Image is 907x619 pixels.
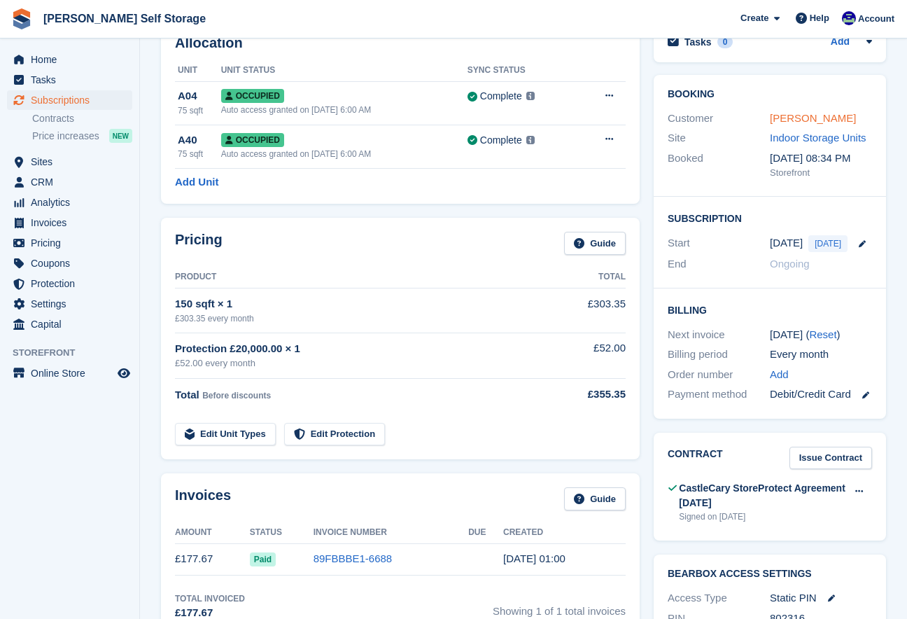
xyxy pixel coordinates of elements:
[564,487,626,510] a: Guide
[31,294,115,314] span: Settings
[668,256,770,272] div: End
[175,232,223,255] h2: Pricing
[11,8,32,29] img: stora-icon-8386f47178a22dfd0bd8f6a31ec36ba5ce8667c1dd55bd0f319d3a0aa187defe.svg
[668,447,723,470] h2: Contract
[770,387,872,403] div: Debit/Credit Card
[175,35,626,51] h2: Allocation
[526,92,535,100] img: icon-info-grey-7440780725fd019a000dd9b08b2336e03edf1995a4989e88bcd33f0948082b44.svg
[770,151,872,167] div: [DATE] 08:34 PM
[770,112,856,124] a: [PERSON_NAME]
[467,60,577,82] th: Sync Status
[31,193,115,212] span: Analytics
[770,327,872,343] div: [DATE] ( )
[717,36,733,48] div: 0
[668,387,770,403] div: Payment method
[564,232,626,255] a: Guide
[175,522,250,544] th: Amount
[7,90,132,110] a: menu
[668,89,872,100] h2: Booking
[679,481,846,510] div: CastleCary StoreProtect Agreement [DATE]
[175,487,231,510] h2: Invoices
[770,367,789,383] a: Add
[178,132,221,148] div: A40
[175,60,221,82] th: Unit
[284,423,385,446] a: Edit Protection
[740,11,768,25] span: Create
[31,233,115,253] span: Pricing
[503,552,565,564] time: 2025-10-07 00:00:52 UTC
[221,133,284,147] span: Occupied
[250,522,314,544] th: Status
[31,152,115,172] span: Sites
[31,90,115,110] span: Subscriptions
[770,590,872,606] div: Static PIN
[679,510,846,523] div: Signed on [DATE]
[13,346,139,360] span: Storefront
[175,389,199,401] span: Total
[770,235,803,251] time: 2025-10-07 00:00:00 UTC
[809,328,836,340] a: Reset
[668,235,770,252] div: Start
[202,391,271,401] span: Before discounts
[668,367,770,383] div: Order number
[178,148,221,160] div: 75 sqft
[7,294,132,314] a: menu
[7,213,132,232] a: menu
[668,211,872,225] h2: Subscription
[31,314,115,334] span: Capital
[175,266,556,288] th: Product
[7,314,132,334] a: menu
[480,133,522,148] div: Complete
[7,233,132,253] a: menu
[789,447,872,470] a: Issue Contract
[858,12,894,26] span: Account
[221,148,467,160] div: Auto access granted on [DATE] 6:00 AM
[178,104,221,117] div: 75 sqft
[31,274,115,293] span: Protection
[770,347,872,363] div: Every month
[480,89,522,104] div: Complete
[7,50,132,69] a: menu
[32,130,99,143] span: Price increases
[221,89,284,103] span: Occupied
[556,333,626,378] td: £52.00
[668,347,770,363] div: Billing period
[109,129,132,143] div: NEW
[175,341,556,357] div: Protection £20,000.00 × 1
[221,104,467,116] div: Auto access granted on [DATE] 6:00 AM
[314,522,469,544] th: Invoice Number
[668,590,770,606] div: Access Type
[808,235,848,252] span: [DATE]
[7,274,132,293] a: menu
[175,592,245,605] div: Total Invoiced
[314,552,393,564] a: 89FBBBE1-6688
[668,302,872,317] h2: Billing
[668,111,770,127] div: Customer
[31,213,115,232] span: Invoices
[7,253,132,273] a: menu
[31,172,115,192] span: CRM
[556,266,626,288] th: Total
[250,552,276,566] span: Paid
[115,365,132,382] a: Preview store
[831,34,850,50] a: Add
[175,312,556,325] div: £303.35 every month
[7,152,132,172] a: menu
[31,70,115,90] span: Tasks
[31,253,115,273] span: Coupons
[526,136,535,144] img: icon-info-grey-7440780725fd019a000dd9b08b2336e03edf1995a4989e88bcd33f0948082b44.svg
[7,363,132,383] a: menu
[7,172,132,192] a: menu
[221,60,467,82] th: Unit Status
[770,166,872,180] div: Storefront
[668,569,872,580] h2: BearBox Access Settings
[7,193,132,212] a: menu
[556,288,626,333] td: £303.35
[31,363,115,383] span: Online Store
[770,258,810,270] span: Ongoing
[556,387,626,403] div: £355.35
[175,356,556,370] div: £52.00 every month
[7,70,132,90] a: menu
[668,151,770,180] div: Booked
[842,11,856,25] img: Justin Farthing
